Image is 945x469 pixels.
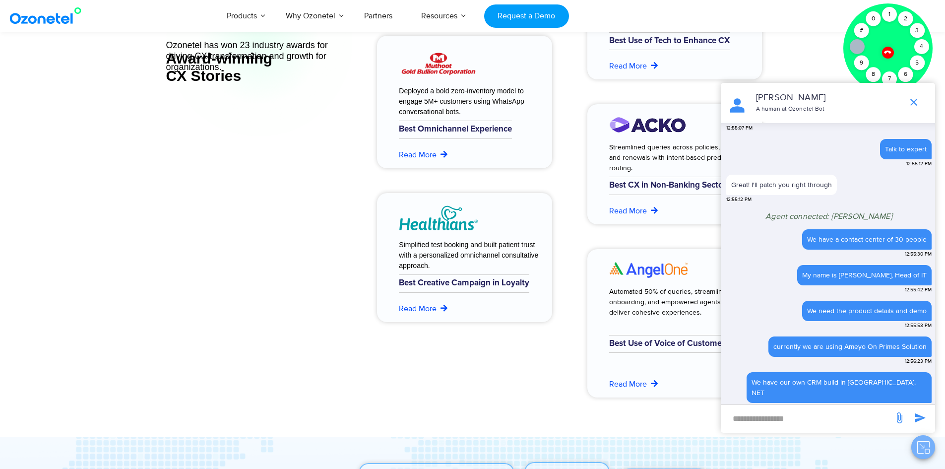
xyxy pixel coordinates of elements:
[609,142,743,173] div: Streamlined queries across policies, claims, and renewals with intent-based predictive routing.
[905,251,932,258] span: 12:55:30 PM
[882,71,897,86] div: 7
[866,11,881,26] div: 0
[756,91,898,105] p: [PERSON_NAME]
[399,303,449,315] a: Read More
[854,23,869,38] div: #
[911,435,935,459] button: Close chat
[904,92,924,112] span: end chat or minimize
[399,274,529,292] h6: Best Creative Campaign in Loyalty
[609,286,743,318] div: Automated 50% of queries, streamlined onboarding, and empowered agents to deliver cohesive experi...
[726,410,888,428] div: new-msg-input
[885,144,927,154] div: Talk to expert
[609,32,730,50] h6: Best Use of Tech to Enhance CX
[752,377,927,398] div: We have our own CRM build in [GEOGRAPHIC_DATA]. NET
[609,335,725,353] h6: Best Use of Voice of Customer
[882,7,897,22] div: 1
[910,23,925,38] div: 3
[914,39,929,54] div: 4
[910,408,930,428] span: send message
[906,160,932,168] span: 12:55:12 PM
[905,286,932,294] span: 12:55:42 PM
[609,205,659,217] a: Read More
[609,60,659,72] a: Read More
[399,240,540,271] div: Simplified test booking and built patient trust with a personalized omnichannel consultative appr...
[399,149,449,161] a: Read More
[609,177,726,195] h6: Best CX in Non-Banking Sector
[866,67,881,82] div: 8
[854,56,869,70] div: 9
[807,234,927,245] div: We have a contact center of 30 people
[399,121,512,138] h6: Best Omnichannel Experience
[802,270,927,280] div: My name is [PERSON_NAME], Head of IT
[609,378,659,390] a: Read More
[898,11,913,26] div: 2
[773,341,927,352] div: currently we are using Ameyo On Primes Solution
[756,105,898,114] p: A human at Ozonetel Bot
[765,211,892,221] span: Agent connected: [PERSON_NAME]
[910,56,925,70] div: 5
[399,86,533,117] div: Deployed a bold zero-inventory model to engage 5M+ customers using WhatsApp conversational bots.
[731,180,832,190] p: Great! I'll patch you right through
[484,4,569,28] a: Request a Demo
[889,408,909,428] span: send message
[898,67,913,82] div: 6
[726,125,753,132] span: 12:55:07 PM
[726,196,752,203] span: 12:55:12 PM
[905,322,932,330] span: 12:55:53 PM
[905,358,932,365] span: 12:56:23 PM
[807,306,927,316] div: We need the product details and demo
[166,40,353,72] div: Ozonetel has won 23 industry awards for driving CX transformation and growth for organizations.
[905,404,932,411] span: 12:56:35 PM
